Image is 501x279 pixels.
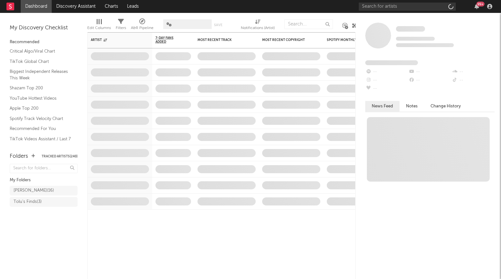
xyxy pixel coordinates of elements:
div: -- [408,68,451,76]
a: Tolu's Finds(3) [10,197,78,207]
div: Most Recent Copyright [262,38,311,42]
div: A&R Pipeline [131,24,154,32]
input: Search for folders... [10,164,78,173]
a: Critical Algo/Viral Chart [10,48,71,55]
input: Search... [284,19,333,29]
span: Tracking Since: [DATE] [396,37,435,41]
button: Tracked Artists(240) [42,155,78,158]
div: Notifications (Artist) [241,24,275,32]
div: -- [365,76,408,85]
a: YouTube Hottest Videos [10,95,71,102]
div: Spotify Monthly Listeners [327,38,375,42]
a: Recommended For You [10,125,71,132]
span: 0 fans last week [396,43,454,47]
div: Recommended [10,38,78,46]
div: Most Recent Track [197,38,246,42]
button: News Feed [365,101,400,112]
span: 7-Day Fans Added [155,36,181,44]
button: 99+ [474,4,479,9]
div: Filters [116,16,126,35]
a: [PERSON_NAME](16) [10,186,78,195]
a: TikTok Videos Assistant / Last 7 Days - Top [10,135,71,149]
div: Artist [91,38,139,42]
div: [PERSON_NAME] ( 16 ) [14,187,54,194]
a: TikTok Global Chart [10,58,71,65]
div: Folders [10,153,28,160]
div: My Folders [10,176,78,184]
div: -- [365,85,408,93]
span: Fans Added by Platform [365,60,418,65]
a: Shazam Top 200 [10,85,71,92]
div: -- [365,68,408,76]
div: -- [408,76,451,85]
div: 99 + [476,2,485,6]
a: Biggest Independent Releases This Week [10,68,71,81]
input: Search for artists [359,3,456,11]
a: Apple Top 200 [10,105,71,112]
button: Change History [424,101,467,112]
div: My Discovery Checklist [10,24,78,32]
button: Notes [400,101,424,112]
div: Tolu's Finds ( 3 ) [14,198,42,206]
a: Spotify Track Velocity Chart [10,115,71,122]
div: Filters [116,24,126,32]
div: -- [452,68,495,76]
div: A&R Pipeline [131,16,154,35]
button: Save [214,23,222,27]
a: Some Artist [396,26,425,32]
div: Edit Columns [87,24,111,32]
div: Notifications (Artist) [241,16,275,35]
div: -- [452,76,495,85]
div: Edit Columns [87,16,111,35]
